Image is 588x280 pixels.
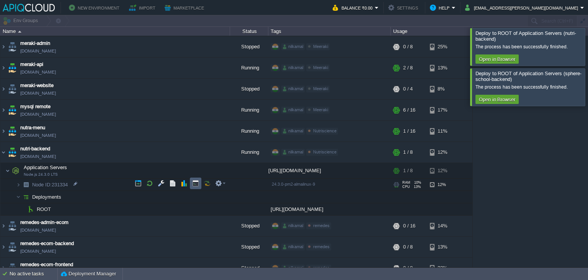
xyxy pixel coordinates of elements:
[31,181,69,188] span: 231334
[430,163,455,178] div: 12%
[281,149,305,156] div: nilkamal
[24,172,58,177] span: Node.js 24.3.0 LTS
[430,121,455,142] div: 11%
[230,100,268,120] div: Running
[430,100,455,120] div: 17%
[475,84,583,90] div: The process has been successfully finished.
[475,44,583,50] div: The process has been successfully finished.
[7,121,18,142] img: AMDAwAAAACH5BAEAAAAALAAAAAABAAEAAAICRAEAOw==
[230,142,268,163] div: Running
[313,44,328,49] span: Meeraki
[230,258,268,278] div: Stopped
[7,100,18,120] img: AMDAwAAAACH5BAEAAAAALAAAAAABAAEAAAICRAEAOw==
[230,79,268,99] div: Stopped
[0,142,7,163] img: AMDAwAAAACH5BAEAAAAALAAAAAABAAEAAAICRAEAOw==
[25,203,36,215] img: AMDAwAAAACH5BAEAAAAALAAAAAABAAEAAAICRAEAOw==
[430,36,455,57] div: 25%
[5,163,10,178] img: AMDAwAAAACH5BAEAAAAALAAAAAABAAEAAAICRAEAOw==
[18,31,21,33] img: AMDAwAAAACH5BAEAAAAALAAAAAABAAEAAAICRAEAOw==
[281,43,305,50] div: nilkamal
[403,36,413,57] div: 0 / 8
[313,150,336,154] span: Nutriscience
[413,181,421,184] span: 10%
[69,3,122,12] button: New Environment
[313,244,330,249] span: remedes
[281,64,305,71] div: nilkamal
[430,216,455,236] div: 14%
[0,121,7,142] img: AMDAwAAAACH5BAEAAAAALAAAAAABAAEAAAICRAEAOw==
[36,206,52,212] a: ROOT
[230,237,268,257] div: Stopped
[430,258,455,278] div: 32%
[7,216,18,236] img: AMDAwAAAACH5BAEAAAAALAAAAAABAAEAAAICRAEAOw==
[430,58,455,78] div: 13%
[23,165,68,170] a: Application ServersNode.js 24.3.0 LTS
[7,237,18,257] img: AMDAwAAAACH5BAEAAAAALAAAAAABAAEAAAICRAEAOw==
[20,110,56,118] span: [DOMAIN_NAME]
[61,270,116,278] button: Deployment Manager
[0,36,7,57] img: AMDAwAAAACH5BAEAAAAALAAAAAABAAEAAAICRAEAOw==
[230,58,268,78] div: Running
[20,240,74,247] a: remedes-ecom-backend
[403,237,413,257] div: 0 / 8
[430,179,455,191] div: 12%
[20,226,56,234] a: [DOMAIN_NAME]
[21,203,25,215] img: AMDAwAAAACH5BAEAAAAALAAAAAABAAEAAAICRAEAOw==
[430,237,455,257] div: 13%
[313,86,328,91] span: Meeraki
[0,237,7,257] img: AMDAwAAAACH5BAEAAAAALAAAAAABAAEAAAICRAEAOw==
[403,163,413,178] div: 1 / 8
[0,79,7,99] img: AMDAwAAAACH5BAEAAAAALAAAAAABAAEAAAICRAEAOw==
[475,71,581,82] span: Deploy to ROOT of Application Servers (sphere-school-backend)
[1,27,230,36] div: Name
[20,40,50,47] span: meraki-admin
[333,3,375,12] button: Balance ₹0.00
[0,258,7,278] img: AMDAwAAAACH5BAEAAAAALAAAAAABAAEAAAICRAEAOw==
[20,145,50,153] span: nutri-backend
[10,268,57,280] div: No active tasks
[388,3,420,12] button: Settings
[313,223,330,228] span: remedes
[403,216,415,236] div: 0 / 16
[430,142,455,163] div: 12%
[7,58,18,78] img: AMDAwAAAACH5BAEAAAAALAAAAAABAAEAAAICRAEAOw==
[20,82,54,89] span: meraki-website
[403,100,415,120] div: 6 / 16
[20,219,69,226] a: remedes-admin-ecom
[313,265,330,270] span: remedes
[20,68,56,76] a: [DOMAIN_NAME]
[402,181,410,184] span: RAM
[281,107,305,114] div: nilkamal
[0,216,7,236] img: AMDAwAAAACH5BAEAAAAALAAAAAABAAEAAAICRAEAOw==
[20,261,73,268] a: remedes-ecom-frontend
[7,79,18,99] img: AMDAwAAAACH5BAEAAAAALAAAAAABAAEAAAICRAEAOw==
[21,191,31,203] img: AMDAwAAAACH5BAEAAAAALAAAAAABAAEAAAICRAEAOw==
[23,164,68,171] span: Application Servers
[16,179,21,191] img: AMDAwAAAACH5BAEAAAAALAAAAAABAAEAAAICRAEAOw==
[230,121,268,142] div: Running
[20,61,43,68] a: meraki-api
[402,185,410,189] span: CPU
[7,36,18,57] img: AMDAwAAAACH5BAEAAAAALAAAAAABAAEAAAICRAEAOw==
[281,265,305,272] div: nilkamal
[0,100,7,120] img: AMDAwAAAACH5BAEAAAAALAAAAAABAAEAAAICRAEAOw==
[20,153,56,160] a: [DOMAIN_NAME]
[20,132,56,139] a: [DOMAIN_NAME]
[281,86,305,92] div: nilkamal
[403,58,413,78] div: 2 / 8
[31,194,62,200] a: Deployments
[268,163,391,178] div: [URL][DOMAIN_NAME]
[31,181,69,188] a: Node ID:231334
[403,121,415,142] div: 1 / 16
[281,128,305,135] div: nilkamal
[403,79,413,99] div: 0 / 4
[3,4,55,12] img: APIQCloud
[20,103,51,110] a: mysql remote
[20,124,45,132] span: nutra-menu
[430,3,452,12] button: Help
